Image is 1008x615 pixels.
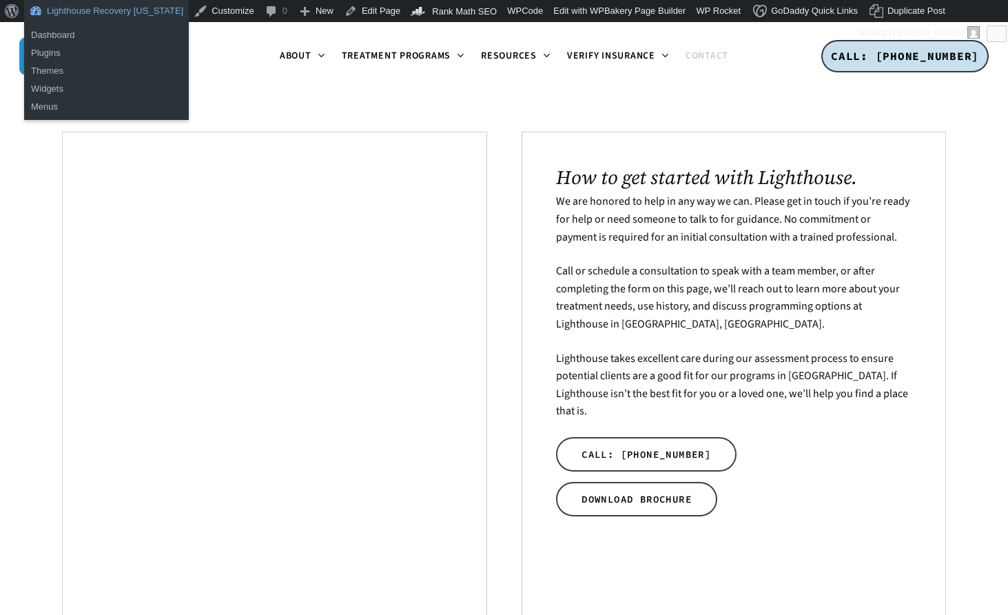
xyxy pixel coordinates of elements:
img: Lighthouse Recovery Texas [19,37,105,75]
a: CALL: [PHONE_NUMBER] [556,437,737,472]
a: Treatment Programs [333,51,473,62]
a: Menus [24,98,189,116]
h2: How to get started with Lighthouse. [556,166,911,188]
span: Rank Math SEO [432,6,497,17]
a: Contact [677,51,737,61]
a: Howdy, [856,22,985,44]
a: Verify Insurance [559,51,677,62]
span: DOWNLOAD BROCHURE [582,492,692,506]
ul: Lighthouse Recovery Texas [24,58,189,120]
span: About [280,49,311,63]
span: Treatment Programs [342,49,451,63]
span: CALL: [PHONE_NUMBER] [831,49,979,63]
a: CALL: [PHONE_NUMBER] [821,40,989,73]
a: Themes [24,62,189,80]
span: Lighthouse takes excellent care during our assessment process to ensure potential clients are a g... [556,351,908,419]
ul: Lighthouse Recovery Texas [24,22,189,66]
span: Verify Insurance [567,49,655,63]
span: CALL: [PHONE_NUMBER] [582,447,711,461]
a: Resources [473,51,559,62]
a: DOWNLOAD BROCHURE [556,482,717,516]
a: Dashboard [24,26,189,44]
span: We are honored to help in any way we can. Please get in touch if you’re ready for help or need so... [556,194,909,244]
span: Resources [481,49,537,63]
a: About [271,51,333,62]
span: [PERSON_NAME] [889,28,963,38]
p: Call or schedule a consultation to speak with a team member, or after completing the form on this... [556,263,911,350]
span: Contact [686,49,728,63]
a: Plugins [24,44,189,62]
a: Widgets [24,80,189,98]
